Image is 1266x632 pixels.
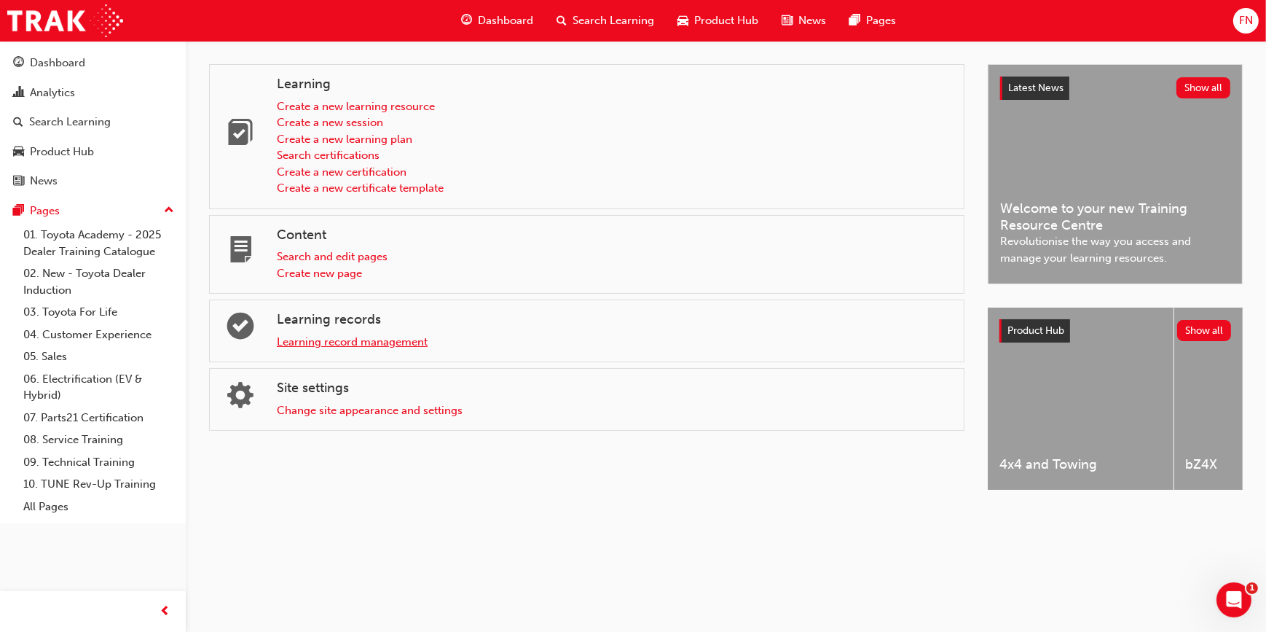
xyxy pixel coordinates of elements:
a: car-iconProduct Hub [666,6,770,36]
span: 4x4 and Towing [999,456,1162,473]
a: 4x4 and Towing [988,308,1173,490]
span: car-icon [13,146,24,159]
a: guage-iconDashboard [449,6,545,36]
span: 1 [1246,582,1258,594]
div: News [30,173,58,190]
a: pages-iconPages [838,6,908,36]
span: Product Hub [1007,324,1064,337]
span: search-icon [557,12,567,30]
div: Product Hub [30,144,94,160]
span: news-icon [782,12,793,30]
a: 05. Sales [17,346,180,368]
a: 07. Parts21 Certification [17,407,180,429]
a: Product HubShow all [999,319,1231,343]
a: Create a new learning plan [277,133,412,146]
span: learning-icon [227,120,253,152]
span: guage-icon [13,57,24,70]
div: Analytics [30,85,75,101]
span: Dashboard [478,12,533,29]
button: Show all [1176,77,1231,98]
a: Search and edit pages [277,250,388,263]
a: All Pages [17,496,180,518]
span: Revolutionise the way you access and manage your learning resources. [1000,233,1230,266]
a: Product Hub [6,139,180,165]
a: 08. Service Training [17,429,180,451]
span: search-icon [13,116,23,129]
iframe: Intercom live chat [1216,582,1251,617]
a: search-iconSearch Learning [545,6,666,36]
h4: Content [277,227,952,243]
button: Pages [6,198,180,225]
a: 06. Electrification (EV & Hybrid) [17,368,180,407]
span: up-icon [164,201,174,220]
h4: Learning records [277,312,952,328]
a: Search certifications [277,149,380,162]
a: Create a new certificate template [277,182,444,195]
a: Change site appearance and settings [277,404,463,417]
a: 02. New - Toyota Dealer Induction [17,262,180,301]
a: 09. Technical Training [17,451,180,474]
a: 04. Customer Experience [17,324,180,346]
a: Search Learning [6,109,180,136]
span: page-icon [227,238,253,269]
button: Show all [1177,320,1232,341]
span: Product Hub [694,12,758,29]
a: 01. Toyota Academy - 2025 Dealer Training Catalogue [17,224,180,262]
img: Trak [7,4,123,37]
span: news-icon [13,175,24,188]
a: News [6,168,180,195]
span: News [798,12,826,29]
span: guage-icon [461,12,472,30]
button: FN [1233,8,1259,34]
a: Latest NewsShow all [1000,77,1230,100]
span: Pages [866,12,896,29]
div: Pages [30,203,60,219]
span: Welcome to your new Training Resource Centre [1000,200,1230,233]
a: Dashboard [6,50,180,77]
span: prev-icon [160,603,171,621]
div: Dashboard [30,55,85,71]
span: learningrecord-icon [227,314,253,346]
a: Create a new certification [277,165,406,179]
span: Latest News [1008,82,1063,94]
a: Learning record management [277,335,428,348]
a: Create new page [277,267,362,280]
span: Search Learning [573,12,654,29]
a: Create a new learning resource [277,100,435,113]
a: Latest NewsShow allWelcome to your new Training Resource CentreRevolutionise the way you access a... [988,64,1243,284]
span: pages-icon [13,205,24,218]
span: car-icon [677,12,688,30]
span: FN [1239,12,1253,29]
a: news-iconNews [770,6,838,36]
span: cogs-icon [227,383,253,415]
a: Create a new session [277,116,383,129]
h4: Learning [277,77,952,93]
a: 03. Toyota For Life [17,301,180,324]
span: chart-icon [13,87,24,100]
span: pages-icon [849,12,860,30]
button: DashboardAnalyticsSearch LearningProduct HubNews [6,47,180,198]
h4: Site settings [277,381,952,397]
div: Search Learning [29,114,111,130]
a: Analytics [6,79,180,106]
a: 10. TUNE Rev-Up Training [17,473,180,496]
